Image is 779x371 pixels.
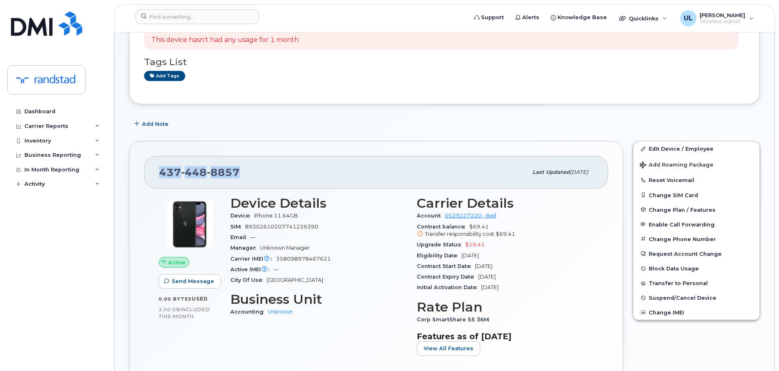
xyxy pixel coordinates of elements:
span: Send Message [172,277,214,285]
span: Initial Activation Date [417,284,481,290]
span: 8857 [207,166,240,178]
span: $19.41 [465,241,485,248]
span: Last updated [532,169,570,175]
img: iPhone_11.jpg [165,200,214,249]
a: Edit Device / Employee [633,141,759,156]
input: Find something... [136,9,259,24]
button: Send Message [159,274,221,289]
a: Alerts [510,9,545,26]
button: Block Data Usage [633,261,759,276]
h3: Tags List [144,57,745,67]
span: Active IMEI [230,266,274,272]
span: Suspend/Cancel Device [649,295,716,301]
span: Active [168,259,186,266]
h3: Device Details [230,196,407,211]
span: $69.41 [417,224,593,238]
span: Add Note [142,120,168,128]
div: Quicklinks [613,10,673,26]
span: Transfer responsibility cost [425,231,494,237]
span: [DATE] [475,263,492,269]
a: Unknown [268,309,293,315]
a: 0529227220 - Bell [445,213,496,219]
span: [DATE] [570,169,588,175]
span: Enable Call Forwarding [649,221,715,227]
span: 0.00 Bytes [159,296,192,302]
span: [PERSON_NAME] [700,12,745,18]
span: $69.41 [496,231,515,237]
a: Support [468,9,510,26]
button: Change SIM Card [633,188,759,202]
button: Change IMEI [633,305,759,320]
a: Add tags [144,71,185,81]
span: Eligibility Date [417,252,462,259]
span: Device [230,213,254,219]
h3: Features as of [DATE] [417,331,593,341]
button: Enable Call Forwarding [633,217,759,232]
span: Wireless Admin [700,18,745,25]
span: SIM [230,224,245,230]
span: 358098978467621 [276,256,331,262]
span: Account [417,213,445,219]
span: Add Roaming Package [640,162,713,169]
button: Add Roaming Package [633,156,759,173]
span: Quicklinks [629,15,659,22]
span: included this month [159,306,210,320]
button: View All Features [417,341,480,356]
span: 89302610207741226390 [245,224,318,230]
span: UL [684,13,693,23]
span: Knowledge Base [558,13,607,22]
button: Request Account Change [633,246,759,261]
h3: Carrier Details [417,196,593,211]
span: Contract balance [417,224,469,230]
span: Carrier IMEI [230,256,276,262]
span: Support [481,13,504,22]
span: — [250,234,256,240]
button: Change Phone Number [633,232,759,246]
span: Unknown Manager [260,245,310,251]
span: [DATE] [478,274,496,280]
button: Add Note [129,116,175,131]
span: Manager [230,245,260,251]
span: City Of Use [230,277,267,283]
span: 437 [159,166,240,178]
span: [GEOGRAPHIC_DATA] [267,277,323,283]
span: 3.00 GB [159,307,180,312]
span: Change Plan / Features [649,206,716,213]
span: — [274,266,279,272]
span: Contract Expiry Date [417,274,478,280]
span: Contract Start Date [417,263,475,269]
span: Accounting [230,309,268,315]
button: Reset Voicemail [633,173,759,187]
button: Transfer to Personal [633,276,759,290]
button: Suspend/Cancel Device [633,290,759,305]
span: 448 [181,166,207,178]
span: Email [230,234,250,240]
span: [DATE] [462,252,479,259]
span: [DATE] [481,284,499,290]
span: iPhone 11 64GB [254,213,298,219]
span: Upgrade Status [417,241,465,248]
div: Uraib Lakhani [674,10,759,26]
span: View All Features [424,345,473,352]
h3: Business Unit [230,292,407,307]
span: used [192,296,208,302]
button: Change Plan / Features [633,202,759,217]
span: Corp SmartShare 55 36M [417,316,493,323]
a: Knowledge Base [545,9,613,26]
span: Alerts [522,13,539,22]
h3: Rate Plan [417,300,593,314]
p: This device hasn't had any usage for 1 month [151,35,299,45]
